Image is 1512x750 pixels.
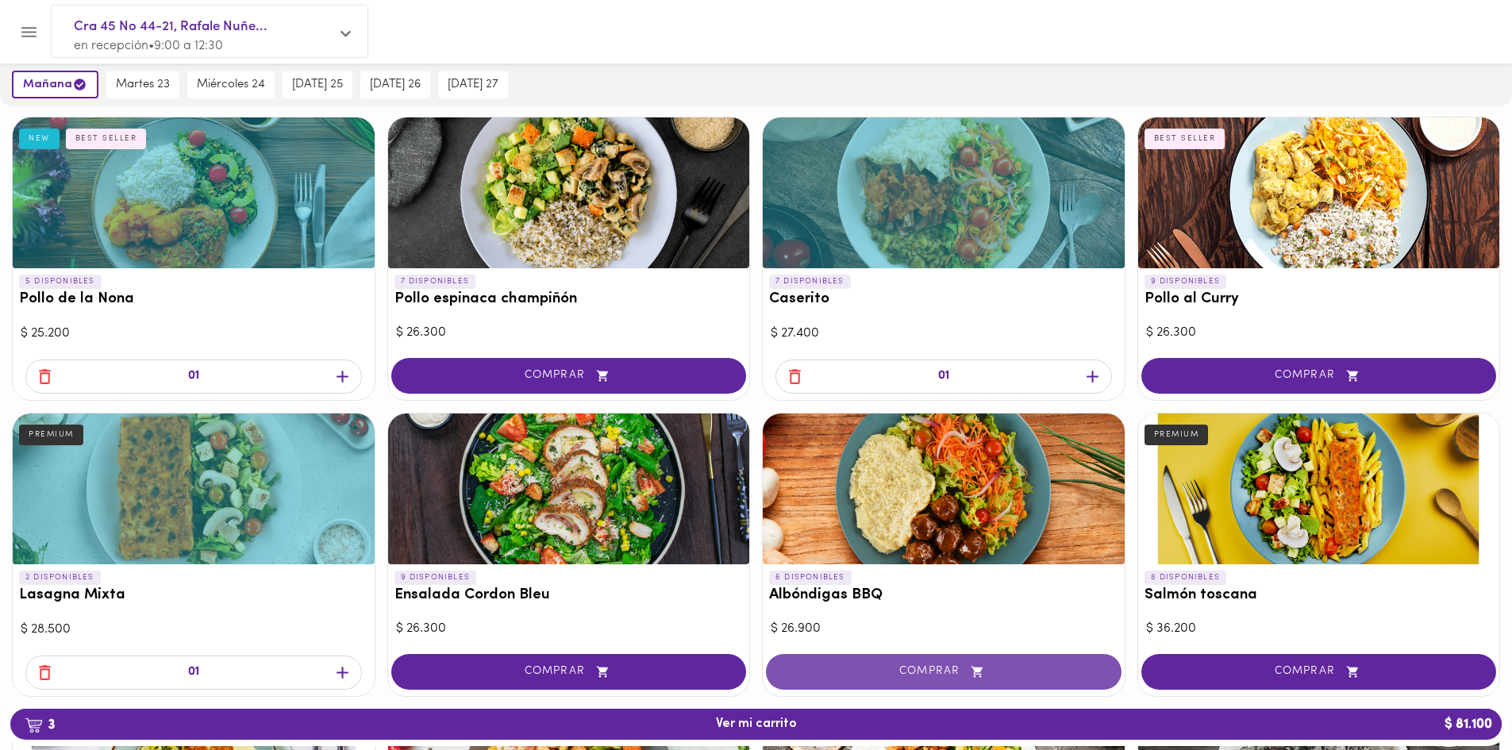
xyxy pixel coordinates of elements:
[66,129,147,149] div: BEST SELLER
[187,71,275,98] button: miércoles 24
[13,117,375,268] div: Pollo de la Nona
[19,291,368,308] h3: Pollo de la Nona
[391,654,747,690] button: COMPRAR
[74,40,223,52] span: en recepción • 9:00 a 12:30
[411,369,727,383] span: COMPRAR
[1161,369,1477,383] span: COMPRAR
[1145,571,1227,585] p: 8 DISPONIBLES
[19,425,83,445] div: PREMIUM
[116,78,170,92] span: martes 23
[396,620,742,638] div: $ 26.300
[769,587,1118,604] h3: Albóndigas BBQ
[21,621,367,639] div: $ 28.500
[25,717,43,733] img: cart.png
[394,587,744,604] h3: Ensalada Cordon Bleu
[1138,413,1500,564] div: Salmón toscana
[394,571,477,585] p: 9 DISPONIBLES
[1141,358,1497,394] button: COMPRAR
[188,663,199,682] p: 01
[1145,425,1209,445] div: PREMIUM
[1420,658,1496,734] iframe: Messagebird Livechat Widget
[197,78,265,92] span: miércoles 24
[771,325,1117,343] div: $ 27.400
[769,571,852,585] p: 6 DISPONIBLES
[1146,324,1492,342] div: $ 26.300
[21,325,367,343] div: $ 25.200
[1146,620,1492,638] div: $ 36.200
[12,71,98,98] button: mañana
[1145,275,1227,289] p: 9 DISPONIBLES
[411,665,727,679] span: COMPRAR
[19,129,60,149] div: NEW
[292,78,343,92] span: [DATE] 25
[1145,129,1225,149] div: BEST SELLER
[448,78,498,92] span: [DATE] 27
[391,358,747,394] button: COMPRAR
[1141,654,1497,690] button: COMPRAR
[786,665,1102,679] span: COMPRAR
[766,654,1121,690] button: COMPRAR
[396,324,742,342] div: $ 26.300
[10,13,48,52] button: Menu
[938,367,949,386] p: 01
[1145,291,1494,308] h3: Pollo al Curry
[769,275,851,289] p: 7 DISPONIBLES
[188,367,199,386] p: 01
[15,714,64,735] b: 3
[1138,117,1500,268] div: Pollo al Curry
[74,17,329,37] span: Cra 45 No 44-21, Rafale Nuñe...
[23,77,87,92] span: mañana
[283,71,352,98] button: [DATE] 25
[388,117,750,268] div: Pollo espinaca champiñón
[438,71,508,98] button: [DATE] 27
[394,291,744,308] h3: Pollo espinaca champiñón
[19,571,101,585] p: 2 DISPONIBLES
[394,275,476,289] p: 7 DISPONIBLES
[1145,587,1494,604] h3: Salmón toscana
[10,709,1502,740] button: 3Ver mi carrito$ 81.100
[763,117,1125,268] div: Caserito
[771,620,1117,638] div: $ 26.900
[106,71,179,98] button: martes 23
[19,587,368,604] h3: Lasagna Mixta
[19,275,102,289] p: 5 DISPONIBLES
[360,71,430,98] button: [DATE] 26
[716,717,797,732] span: Ver mi carrito
[13,413,375,564] div: Lasagna Mixta
[370,78,421,92] span: [DATE] 26
[388,413,750,564] div: Ensalada Cordon Bleu
[769,291,1118,308] h3: Caserito
[1161,665,1477,679] span: COMPRAR
[763,413,1125,564] div: Albóndigas BBQ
